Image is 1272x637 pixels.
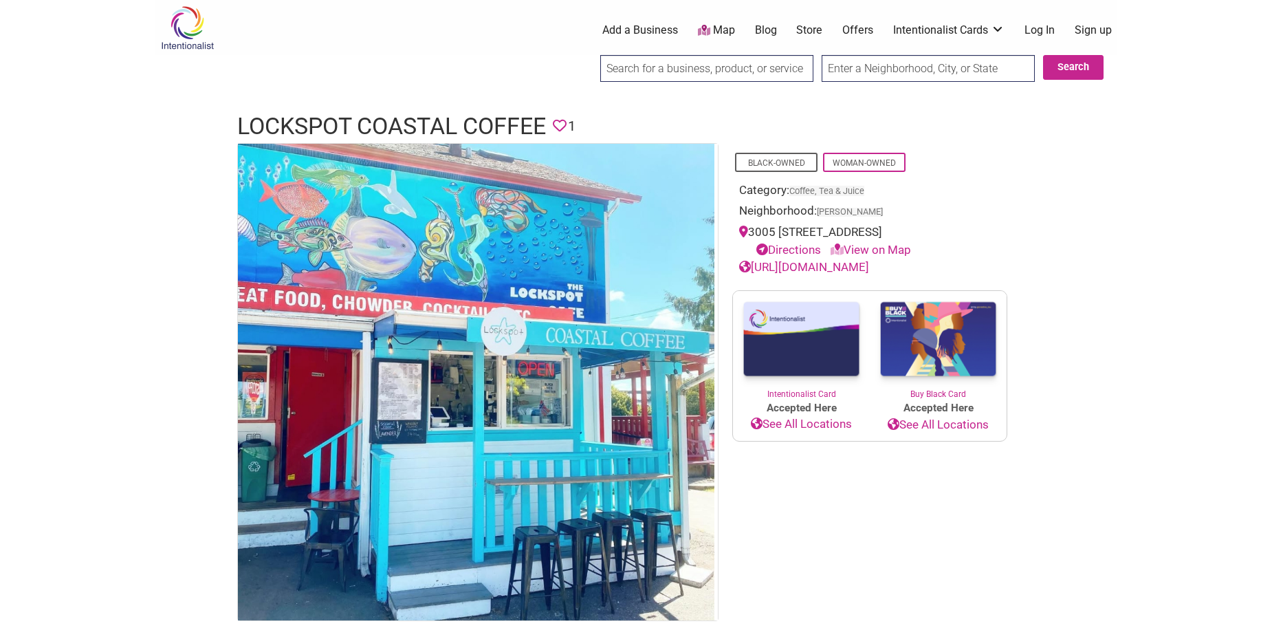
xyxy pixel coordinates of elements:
a: Store [796,23,822,38]
a: [URL][DOMAIN_NAME] [739,260,869,274]
a: Black-Owned [748,158,805,168]
a: Blog [755,23,777,38]
h1: Lockspot Coastal Coffee [237,110,546,143]
a: Buy Black Card [870,291,1007,401]
div: Neighborhood: [739,202,1000,224]
div: 3005 [STREET_ADDRESS] [739,224,1000,259]
img: Lockspot Coastal Coffee [238,144,714,620]
span: Accepted Here [870,400,1007,416]
div: Category: [739,182,1000,203]
a: Woman-Owned [833,158,896,168]
a: Offers [842,23,873,38]
a: Map [698,23,735,39]
button: Search [1043,55,1104,80]
a: Intentionalist Card [733,291,870,400]
input: Search for a business, product, or service [600,55,813,82]
img: Buy Black Card [870,291,1007,389]
a: Intentionalist Cards [893,23,1005,38]
a: See All Locations [733,415,870,433]
a: See All Locations [870,416,1007,434]
span: [PERSON_NAME] [817,208,883,217]
span: Accepted Here [733,400,870,416]
a: Add a Business [602,23,678,38]
a: Log In [1024,23,1055,38]
img: Intentionalist [155,6,220,50]
img: Intentionalist Card [733,291,870,388]
a: Sign up [1075,23,1112,38]
span: 1 [568,116,575,137]
a: Directions [756,243,821,257]
input: Enter a Neighborhood, City, or State [822,55,1035,82]
a: View on Map [831,243,911,257]
a: Coffee, Tea & Juice [789,186,864,196]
